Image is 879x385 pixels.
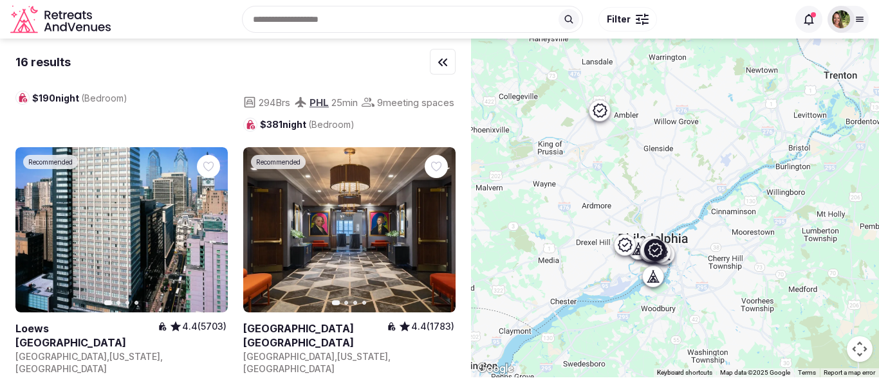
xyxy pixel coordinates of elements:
button: Go to slide 4 [134,301,138,305]
span: [GEOGRAPHIC_DATA] [243,363,335,374]
span: Recommended [28,157,73,166]
button: Go to slide 3 [125,301,129,305]
div: 16 results [15,54,71,70]
button: Keyboard shortcuts [657,368,712,377]
span: Recommended [256,157,301,166]
span: [US_STATE] [337,351,388,362]
button: 4.4(5703) [169,320,228,333]
span: 4.4 (1783) [411,320,454,333]
span: 9 meeting spaces [377,96,454,109]
span: $381 night [260,118,355,131]
a: Report a map error [824,369,875,376]
span: , [107,351,109,362]
span: 4.4 (5703) [182,320,227,333]
button: Go to slide 1 [332,300,340,305]
button: Go to slide 1 [104,300,113,305]
span: , [160,351,163,362]
span: [GEOGRAPHIC_DATA] [15,363,107,374]
span: [GEOGRAPHIC_DATA] [15,351,107,362]
div: Recommended [251,155,306,169]
a: Terms (opens in new tab) [798,369,816,376]
span: Map data ©2025 Google [720,369,790,376]
h2: Loews [GEOGRAPHIC_DATA] [15,321,158,350]
h2: [GEOGRAPHIC_DATA] [GEOGRAPHIC_DATA] [243,321,387,350]
span: (Bedroom) [308,119,355,130]
span: 294 Brs [259,96,290,109]
a: Visit the homepage [10,5,113,34]
button: Map camera controls [847,336,873,362]
svg: Retreats and Venues company logo [10,5,113,34]
span: $190 night [32,92,127,105]
a: View Kimpton Hotel Palomar Philadelphia [243,147,456,312]
button: Go to slide 2 [116,301,120,305]
span: Filter [607,13,631,26]
a: View venue [243,321,387,350]
a: View Loews Philadelphia Hotel [15,147,228,312]
div: Recommended [23,155,78,169]
a: Open this area in Google Maps (opens a new window) [474,361,517,377]
span: (Bedroom) [81,93,127,103]
button: Go to slide 4 [362,301,366,305]
button: Go to slide 2 [344,301,348,305]
span: [US_STATE] [109,351,160,362]
span: 25 min [331,96,358,109]
img: Google [474,361,517,377]
button: Filter [598,7,657,31]
span: [GEOGRAPHIC_DATA] [243,75,335,86]
img: Shay Tippie [832,10,850,28]
a: View venue [15,321,158,350]
button: Go to slide 3 [353,301,357,305]
a: PHL [310,96,329,109]
button: 4.4(1783) [398,320,456,333]
span: , [388,351,391,362]
span: [GEOGRAPHIC_DATA] [243,351,335,362]
span: , [335,351,337,362]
